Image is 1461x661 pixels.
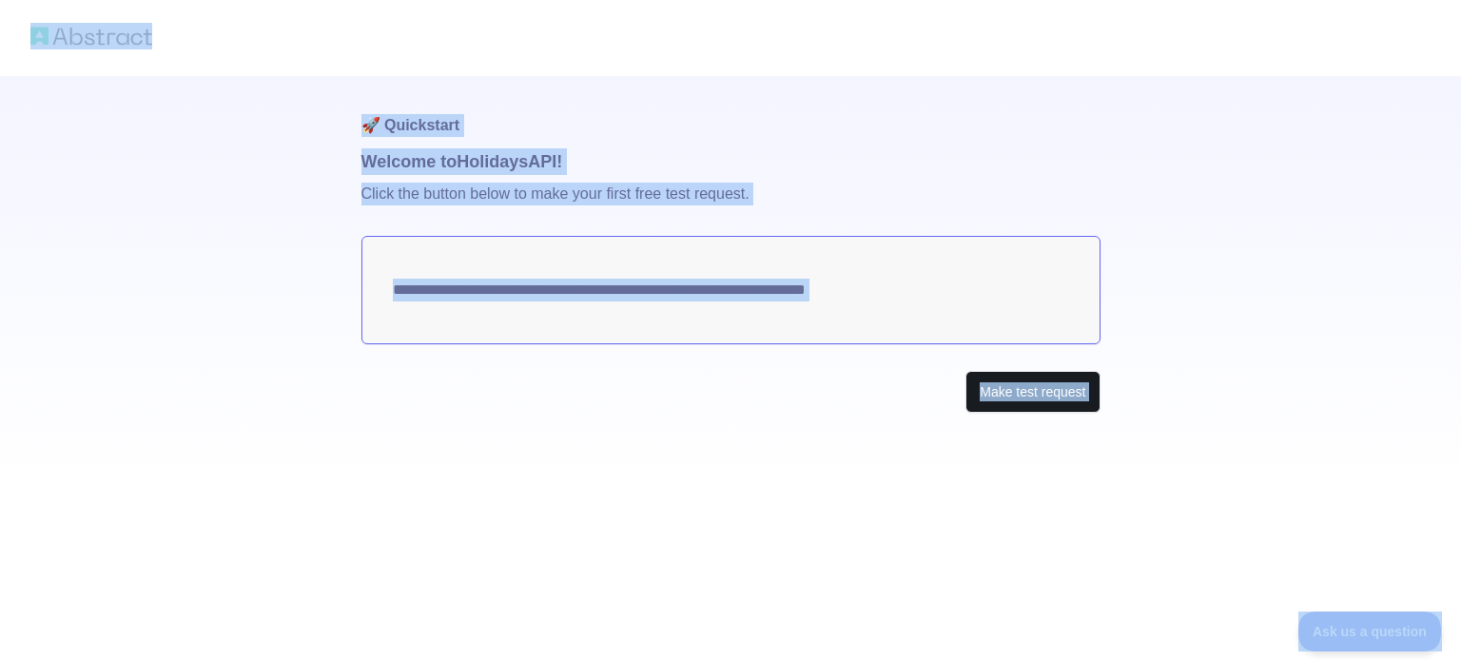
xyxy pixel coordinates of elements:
[361,76,1101,148] h1: 🚀 Quickstart
[30,23,152,49] img: Abstract logo
[361,148,1101,175] h1: Welcome to Holidays API!
[965,371,1100,414] button: Make test request
[1298,612,1442,651] iframe: Toggle Customer Support
[361,175,1101,236] p: Click the button below to make your first free test request.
